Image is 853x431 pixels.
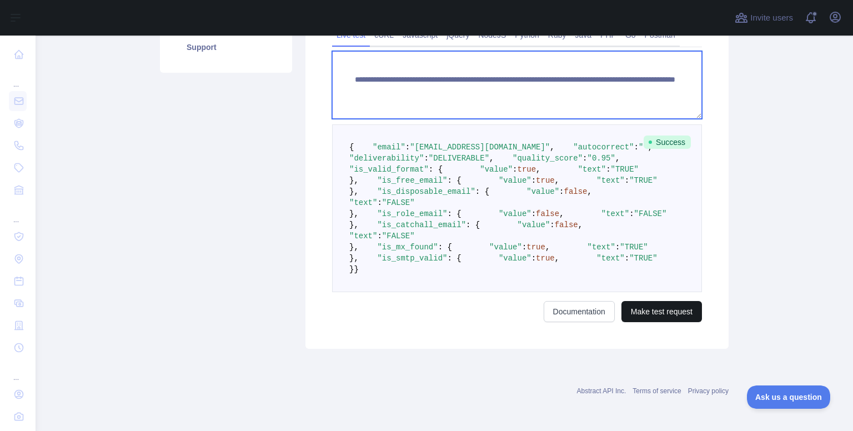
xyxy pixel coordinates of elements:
span: : [625,176,629,185]
span: : { [447,254,461,263]
span: "text" [596,176,624,185]
span: , [559,209,564,218]
span: , [648,143,653,152]
span: }, [349,187,359,196]
button: Make test request [621,301,702,322]
span: true [536,254,555,263]
a: Privacy policy [688,387,729,395]
span: }, [349,209,359,218]
span: : { [429,165,443,174]
span: }, [349,220,359,229]
span: : { [447,209,461,218]
span: "" [639,143,648,152]
span: "value" [499,209,531,218]
span: "DELIVERABLE" [429,154,489,163]
span: }, [349,176,359,185]
span: : [531,176,536,185]
a: Terms of service [633,387,681,395]
span: false [555,220,578,229]
span: "text" [349,198,377,207]
span: "is_role_email" [377,209,447,218]
span: , [489,154,494,163]
span: "0.95" [588,154,615,163]
span: "value" [526,187,559,196]
a: Abstract API Inc. [577,387,626,395]
span: "text" [601,209,629,218]
span: : [424,154,428,163]
span: : [625,254,629,263]
span: "autocorrect" [573,143,634,152]
span: { [349,143,354,152]
span: , [555,254,559,263]
span: : { [475,187,489,196]
span: : [531,254,536,263]
span: "value" [518,220,550,229]
span: , [545,243,550,252]
span: , [615,154,620,163]
span: Invite users [750,12,793,24]
span: "is_mx_found" [377,243,438,252]
span: : [634,143,639,152]
span: false [536,209,559,218]
span: : [615,243,620,252]
span: , [555,176,559,185]
span: : { [447,176,461,185]
span: "value" [499,176,531,185]
span: , [588,187,592,196]
span: "value" [489,243,522,252]
span: "value" [480,165,513,174]
span: : [405,143,410,152]
div: ... [9,67,27,89]
span: "text" [349,232,377,240]
span: }, [349,254,359,263]
span: , [536,165,540,174]
span: "text" [578,165,606,174]
span: : [583,154,587,163]
div: ... [9,360,27,382]
iframe: Toggle Customer Support [747,385,831,409]
span: Success [644,136,691,149]
span: , [578,220,583,229]
span: true [536,176,555,185]
span: "is_smtp_valid" [377,254,447,263]
span: : [377,232,382,240]
div: ... [9,202,27,224]
span: "TRUE" [629,254,657,263]
span: : [606,165,610,174]
span: "TRUE" [629,176,657,185]
span: : { [466,220,480,229]
span: : [522,243,526,252]
span: true [517,165,536,174]
span: "[EMAIL_ADDRESS][DOMAIN_NAME]" [410,143,550,152]
span: "is_free_email" [377,176,447,185]
span: }, [349,243,359,252]
span: "deliverability" [349,154,424,163]
span: } [354,265,358,274]
span: , [550,143,554,152]
span: "TRUE" [620,243,648,252]
span: true [526,243,545,252]
span: : [629,209,634,218]
span: : [550,220,554,229]
span: "email" [373,143,405,152]
a: Support [173,35,279,59]
span: "is_disposable_email" [377,187,475,196]
span: } [349,265,354,274]
span: : [513,165,517,174]
span: : [531,209,536,218]
span: : [559,187,564,196]
span: "TRUE" [611,165,639,174]
span: : { [438,243,452,252]
span: "value" [499,254,531,263]
span: "is_catchall_email" [377,220,466,229]
span: : [377,198,382,207]
button: Invite users [732,9,795,27]
a: Documentation [544,301,615,322]
span: "FALSE" [382,232,415,240]
span: "quality_score" [513,154,583,163]
span: false [564,187,588,196]
span: "FALSE" [634,209,667,218]
span: "text" [596,254,624,263]
span: "is_valid_format" [349,165,429,174]
span: "text" [588,243,615,252]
